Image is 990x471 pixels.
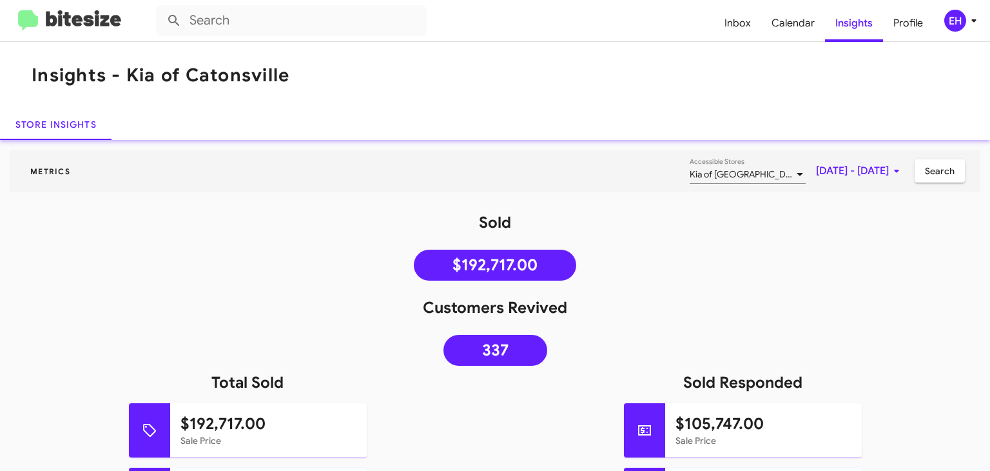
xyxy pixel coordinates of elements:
[180,434,356,447] mat-card-subtitle: Sale Price
[482,344,509,357] span: 337
[825,5,883,42] a: Insights
[452,259,538,272] span: $192,717.00
[675,414,851,434] h1: $105,747.00
[156,5,427,36] input: Search
[495,372,990,393] h1: Sold Responded
[690,168,803,180] span: Kia of [GEOGRAPHIC_DATA]
[32,65,289,86] h1: Insights - Kia of Catonsville
[944,10,966,32] div: EH
[925,159,955,183] span: Search
[714,5,761,42] a: Inbox
[675,434,851,447] mat-card-subtitle: Sale Price
[816,159,904,183] span: [DATE] - [DATE]
[761,5,825,42] a: Calendar
[933,10,976,32] button: EH
[915,159,965,183] button: Search
[883,5,933,42] a: Profile
[806,159,915,183] button: [DATE] - [DATE]
[180,414,356,434] h1: $192,717.00
[20,166,81,176] span: Metrics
